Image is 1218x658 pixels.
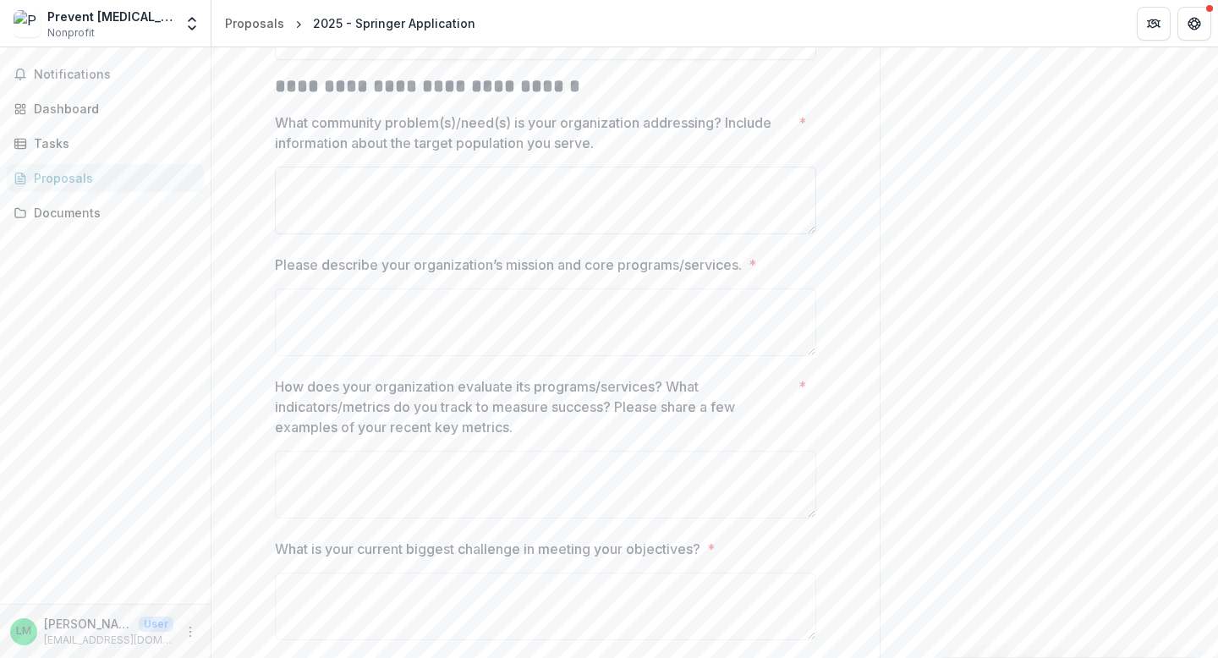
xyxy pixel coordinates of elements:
[7,199,204,227] a: Documents
[7,61,204,88] button: Notifications
[1177,7,1211,41] button: Get Help
[16,626,31,637] div: Lisa Morgan-Klepeis
[7,129,204,157] a: Tasks
[313,14,475,32] div: 2025 - Springer Application
[7,164,204,192] a: Proposals
[275,112,792,153] p: What community problem(s)/need(s) is your organization addressing? Include information about the ...
[14,10,41,37] img: Prevent Child Abuse New York, Inc.
[275,255,742,275] p: Please describe your organization’s mission and core programs/services.
[275,376,792,437] p: How does your organization evaluate its programs/services? What indicators/metrics do you track t...
[180,7,204,41] button: Open entity switcher
[180,622,200,642] button: More
[218,11,291,36] a: Proposals
[225,14,284,32] div: Proposals
[7,95,204,123] a: Dashboard
[47,25,95,41] span: Nonprofit
[1137,7,1171,41] button: Partners
[218,11,482,36] nav: breadcrumb
[34,100,190,118] div: Dashboard
[139,617,173,632] p: User
[34,169,190,187] div: Proposals
[44,633,173,648] p: [EMAIL_ADDRESS][DOMAIN_NAME]
[47,8,173,25] div: Prevent [MEDICAL_DATA] [US_STATE], Inc.
[275,539,700,559] p: What is your current biggest challenge in meeting your objectives?
[44,615,132,633] p: [PERSON_NAME]
[34,134,190,152] div: Tasks
[34,68,197,82] span: Notifications
[34,204,190,222] div: Documents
